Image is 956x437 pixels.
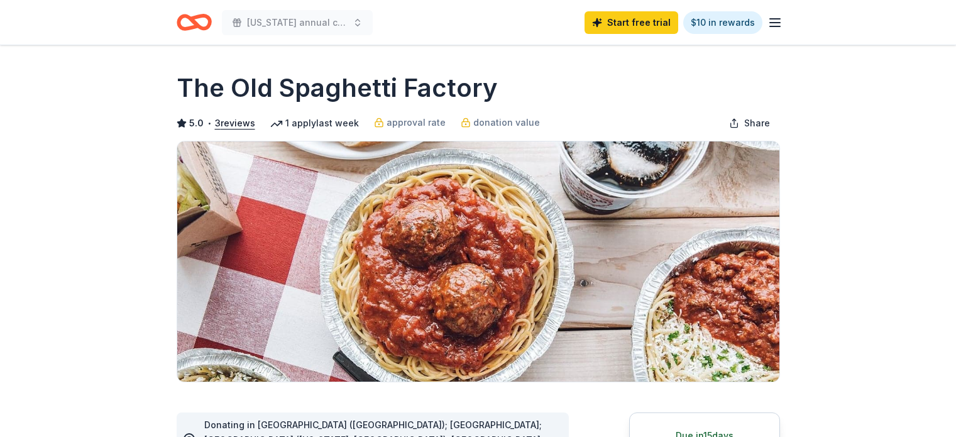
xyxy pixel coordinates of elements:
a: Home [177,8,212,37]
span: approval rate [387,115,446,130]
a: approval rate [374,115,446,130]
span: 5.0 [189,116,204,131]
span: donation value [473,115,540,130]
button: [US_STATE] annual conference [222,10,373,35]
a: Start free trial [585,11,678,34]
span: Share [744,116,770,131]
button: Share [719,111,780,136]
div: 1 apply last week [270,116,359,131]
a: donation value [461,115,540,130]
span: • [207,118,211,128]
h1: The Old Spaghetti Factory [177,70,498,106]
img: Image for The Old Spaghetti Factory [177,141,779,382]
button: 3reviews [215,116,255,131]
span: [US_STATE] annual conference [247,15,348,30]
a: $10 in rewards [683,11,762,34]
